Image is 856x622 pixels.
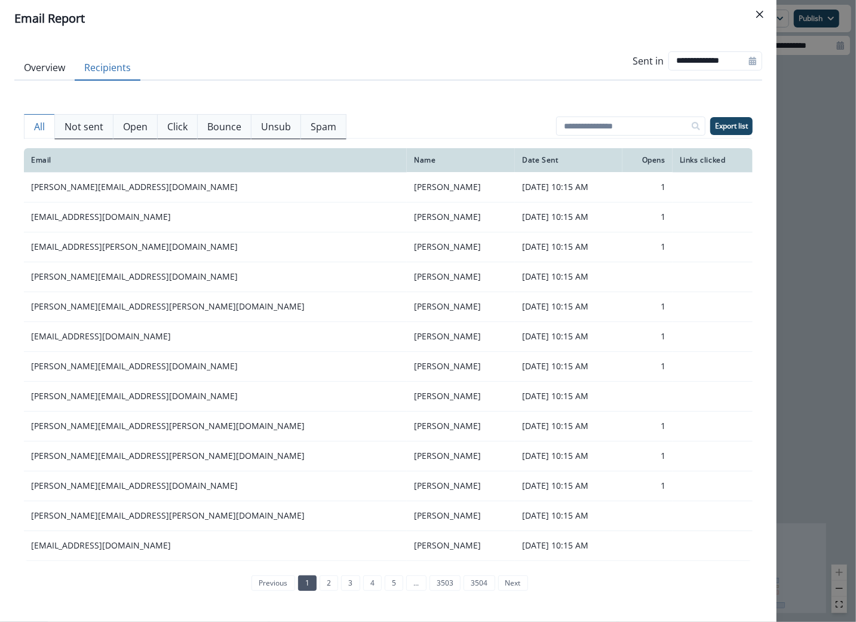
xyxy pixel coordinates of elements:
[407,471,515,501] td: [PERSON_NAME]
[522,360,615,372] p: [DATE] 10:15 AM
[522,540,615,551] p: [DATE] 10:15 AM
[429,575,461,591] a: Page 3503
[522,271,615,283] p: [DATE] 10:15 AM
[298,575,317,591] a: Page 1 is your current page
[522,450,615,462] p: [DATE] 10:15 AM
[498,575,528,591] a: Next page
[65,120,103,134] p: Not sent
[522,390,615,402] p: [DATE] 10:15 AM
[406,575,426,591] a: Jump forward
[320,575,338,591] a: Page 2
[24,501,407,531] td: [PERSON_NAME][EMAIL_ADDRESS][PERSON_NAME][DOMAIN_NAME]
[680,155,745,165] div: Links clicked
[522,420,615,432] p: [DATE] 10:15 AM
[407,292,515,321] td: [PERSON_NAME]
[75,56,140,81] button: Recipients
[24,292,407,321] td: [PERSON_NAME][EMAIL_ADDRESS][PERSON_NAME][DOMAIN_NAME]
[522,155,615,165] div: Date Sent
[341,575,360,591] a: Page 3
[522,181,615,193] p: [DATE] 10:15 AM
[407,501,515,531] td: [PERSON_NAME]
[407,351,515,381] td: [PERSON_NAME]
[167,120,188,134] p: Click
[24,411,407,441] td: [PERSON_NAME][EMAIL_ADDRESS][PERSON_NAME][DOMAIN_NAME]
[24,471,407,501] td: [PERSON_NAME][EMAIL_ADDRESS][DOMAIN_NAME]
[622,351,673,381] td: 1
[407,262,515,292] td: [PERSON_NAME]
[34,120,45,134] p: All
[622,202,673,232] td: 1
[715,122,748,130] p: Export list
[24,441,407,471] td: [PERSON_NAME][EMAIL_ADDRESS][PERSON_NAME][DOMAIN_NAME]
[522,330,615,342] p: [DATE] 10:15 AM
[633,54,664,68] p: Sent in
[24,262,407,292] td: [PERSON_NAME][EMAIL_ADDRESS][DOMAIN_NAME]
[522,241,615,253] p: [DATE] 10:15 AM
[522,211,615,223] p: [DATE] 10:15 AM
[407,411,515,441] td: [PERSON_NAME]
[414,155,508,165] div: Name
[622,232,673,262] td: 1
[750,5,769,24] button: Close
[407,172,515,202] td: [PERSON_NAME]
[407,531,515,560] td: [PERSON_NAME]
[407,381,515,411] td: [PERSON_NAME]
[31,155,400,165] div: Email
[407,232,515,262] td: [PERSON_NAME]
[407,560,515,590] td: [PERSON_NAME]
[622,172,673,202] td: 1
[522,301,615,312] p: [DATE] 10:15 AM
[207,120,241,134] p: Bounce
[248,575,528,591] ul: Pagination
[385,575,403,591] a: Page 5
[24,172,407,202] td: [PERSON_NAME][EMAIL_ADDRESS][DOMAIN_NAME]
[407,321,515,351] td: [PERSON_NAME]
[311,120,336,134] p: Spam
[522,510,615,522] p: [DATE] 10:15 AM
[261,120,291,134] p: Unsub
[24,351,407,381] td: [PERSON_NAME][EMAIL_ADDRESS][DOMAIN_NAME]
[407,202,515,232] td: [PERSON_NAME]
[24,321,407,351] td: [EMAIL_ADDRESS][DOMAIN_NAME]
[14,10,762,27] div: Email Report
[14,56,75,81] button: Overview
[123,120,148,134] p: Open
[622,321,673,351] td: 1
[630,155,665,165] div: Opens
[622,292,673,321] td: 1
[622,441,673,471] td: 1
[24,560,407,590] td: [EMAIL_ADDRESS][DOMAIN_NAME]
[407,441,515,471] td: [PERSON_NAME]
[24,531,407,560] td: [EMAIL_ADDRESS][DOMAIN_NAME]
[622,471,673,501] td: 1
[710,117,753,135] button: Export list
[363,575,382,591] a: Page 4
[464,575,495,591] a: Page 3504
[24,202,407,232] td: [EMAIL_ADDRESS][DOMAIN_NAME]
[24,381,407,411] td: [PERSON_NAME][EMAIL_ADDRESS][DOMAIN_NAME]
[522,480,615,492] p: [DATE] 10:15 AM
[24,232,407,262] td: [EMAIL_ADDRESS][PERSON_NAME][DOMAIN_NAME]
[622,411,673,441] td: 1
